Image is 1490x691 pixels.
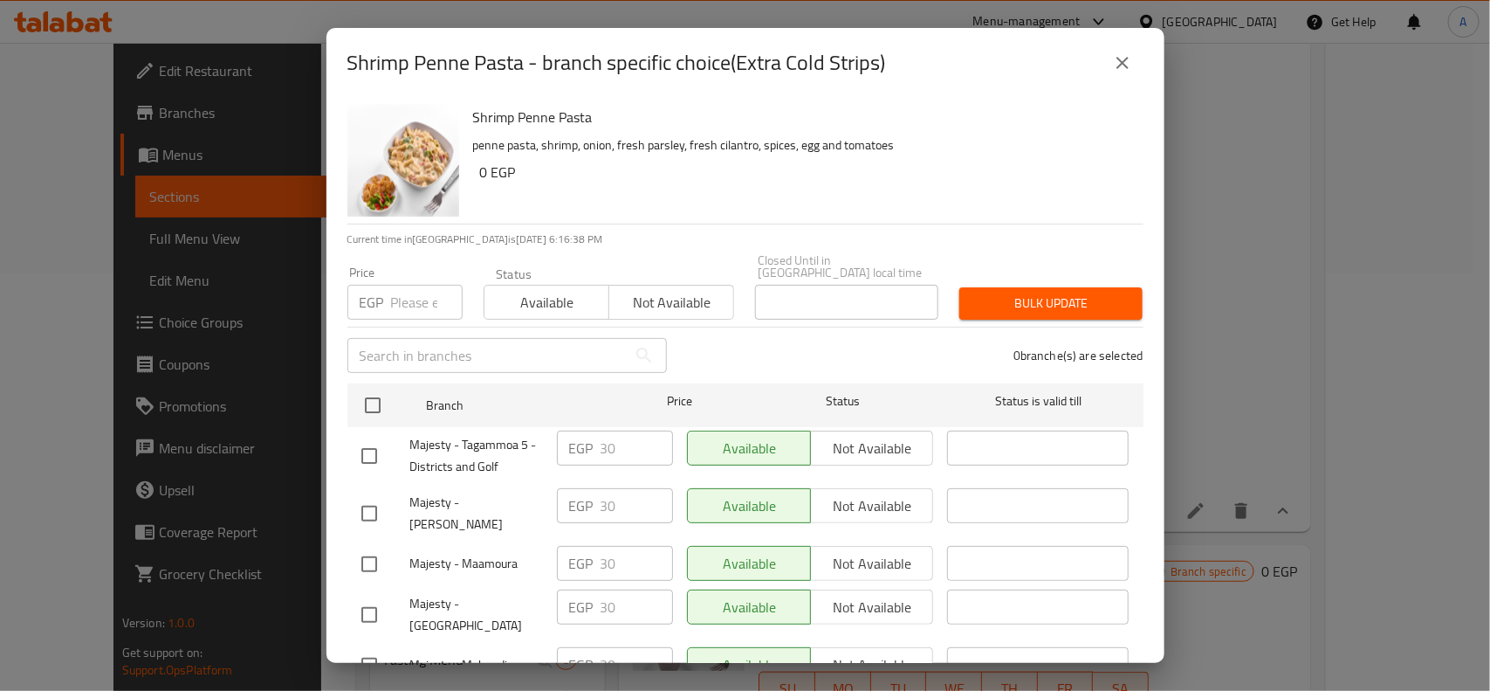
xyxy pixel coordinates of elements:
span: Price [621,390,738,412]
span: Majesty - Maamoura [410,553,543,575]
button: Not available [608,285,734,320]
img: Shrimp Penne Pasta [347,105,459,217]
p: 0 branche(s) are selected [1013,347,1143,364]
p: Current time in [GEOGRAPHIC_DATA] is [DATE] 6:16:38 PM [347,231,1143,247]
span: Status [752,390,933,412]
input: Please enter price [601,546,673,581]
h6: Shrimp Penne Pasta [473,105,1130,129]
input: Search in branches [347,338,627,373]
h2: Shrimp Penne Pasta - branch specific choice(Extra Cold Strips) [347,49,886,77]
span: Status is valid till [947,390,1129,412]
button: close [1102,42,1143,84]
span: Majesty - [GEOGRAPHIC_DATA] [410,593,543,637]
p: EGP [569,553,594,574]
input: Please enter price [391,285,463,320]
p: EGP [569,654,594,675]
span: Bulk update [973,293,1129,314]
p: EGP [569,597,594,618]
h6: 0 EGP [480,160,1130,184]
p: EGP [360,292,384,313]
button: Bulk update [959,287,1143,320]
input: Please enter price [601,590,673,625]
p: penne pasta, shrimp, onion, fresh parsley, fresh cilantro, spices, egg and tomatoes [473,135,1130,156]
span: Available [491,290,602,315]
span: Majesty - Tagammoa 5 - Districts and Golf [410,434,543,478]
input: Please enter price [601,431,673,466]
span: Majesty - Mohandiseen [410,654,543,676]
button: Available [484,285,609,320]
p: EGP [569,495,594,516]
input: Please enter price [601,488,673,523]
span: Branch [426,395,608,417]
input: Please enter price [601,647,673,682]
span: Majesty - [PERSON_NAME] [410,492,543,536]
p: EGP [569,438,594,459]
span: Not available [616,290,727,315]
